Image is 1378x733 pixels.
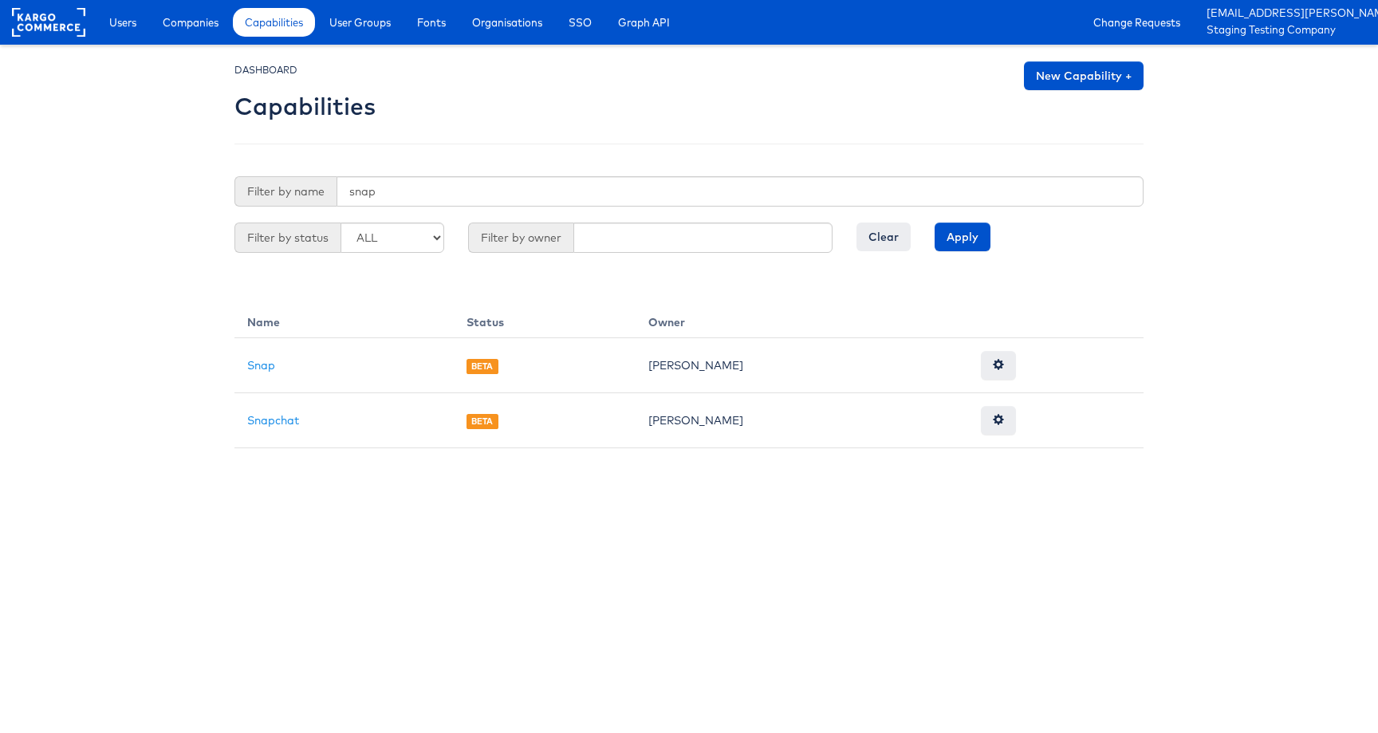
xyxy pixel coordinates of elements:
span: Graph API [618,14,670,30]
span: User Groups [329,14,391,30]
a: Snap [247,358,275,372]
a: Organisations [460,8,554,37]
th: Owner [636,301,968,338]
h2: Capabilities [234,93,376,120]
small: DASHBOARD [234,64,297,76]
input: Apply [935,223,990,251]
td: [PERSON_NAME] [636,338,968,393]
a: Snapchat [247,413,299,428]
span: Filter by status [234,223,341,253]
span: Filter by owner [468,223,573,253]
span: Users [109,14,136,30]
td: [PERSON_NAME] [636,393,968,448]
a: SSO [557,8,604,37]
a: Graph API [606,8,682,37]
span: Fonts [417,14,446,30]
a: New Capability + [1024,61,1144,90]
span: BETA [467,359,498,374]
span: Capabilities [245,14,303,30]
th: Status [454,301,636,338]
a: Companies [151,8,230,37]
a: [EMAIL_ADDRESS][PERSON_NAME][DOMAIN_NAME] [1207,6,1366,22]
span: Filter by name [234,176,337,207]
a: Fonts [405,8,458,37]
span: Companies [163,14,219,30]
span: Organisations [472,14,542,30]
a: Users [97,8,148,37]
a: Change Requests [1081,8,1192,37]
a: Staging Testing Company [1207,22,1366,39]
span: SSO [569,14,592,30]
th: Name [234,301,454,338]
a: User Groups [317,8,403,37]
span: BETA [467,414,498,429]
input: Clear [856,223,911,251]
a: Capabilities [233,8,315,37]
